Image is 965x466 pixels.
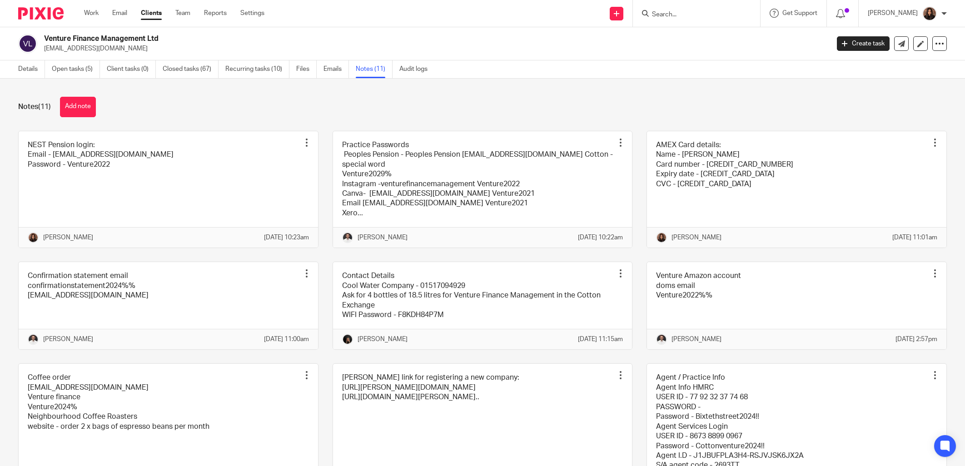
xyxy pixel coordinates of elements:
button: Add note [60,97,96,117]
img: Pixie [18,7,64,20]
a: Closed tasks (67) [163,60,219,78]
a: Recurring tasks (10) [225,60,289,78]
p: [DATE] 2:57pm [895,335,937,344]
p: [DATE] 11:01am [892,233,937,242]
img: dom%20slack.jpg [656,334,667,345]
p: [PERSON_NAME] [43,233,93,242]
a: Notes (11) [356,60,393,78]
a: Email [112,9,127,18]
a: Files [296,60,317,78]
a: Team [175,9,190,18]
a: Audit logs [399,60,434,78]
p: [DATE] 11:00am [264,335,309,344]
a: Client tasks (0) [107,60,156,78]
input: Search [651,11,733,19]
a: Settings [240,9,264,18]
p: [PERSON_NAME] [358,233,408,242]
a: Details [18,60,45,78]
h2: Venture Finance Management Ltd [44,34,667,44]
img: Headshot.jpg [922,6,937,21]
p: [PERSON_NAME] [672,233,721,242]
p: [PERSON_NAME] [43,335,93,344]
p: [DATE] 10:23am [264,233,309,242]
a: Create task [837,36,890,51]
img: Headshot.jpg [656,232,667,243]
p: [PERSON_NAME] [672,335,721,344]
span: Get Support [782,10,817,16]
a: Emails [323,60,349,78]
p: [PERSON_NAME] [868,9,918,18]
h1: Notes [18,102,51,112]
p: [EMAIL_ADDRESS][DOMAIN_NAME] [44,44,823,53]
p: [DATE] 11:15am [578,335,623,344]
span: (11) [38,103,51,110]
p: [PERSON_NAME] [358,335,408,344]
img: 455A9867.jpg [342,334,353,345]
img: dom%20slack.jpg [28,334,39,345]
a: Work [84,9,99,18]
a: Clients [141,9,162,18]
img: svg%3E [18,34,37,53]
img: dom%20slack.jpg [342,232,353,243]
a: Reports [204,9,227,18]
p: [DATE] 10:22am [578,233,623,242]
a: Open tasks (5) [52,60,100,78]
img: Headshot.jpg [28,232,39,243]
